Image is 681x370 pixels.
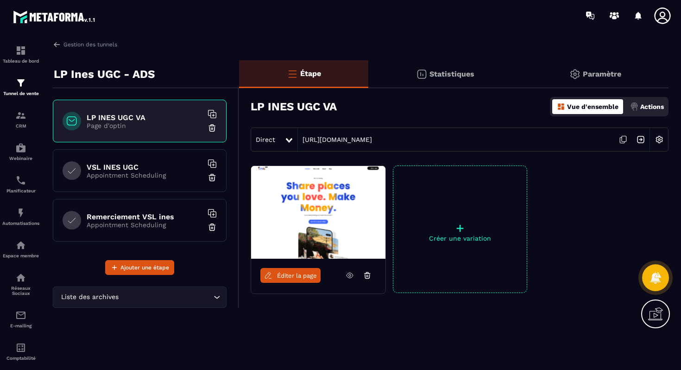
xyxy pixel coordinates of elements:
p: E-mailing [2,323,39,328]
p: Créer une variation [393,235,527,242]
p: Statistiques [429,70,474,78]
a: formationformationTableau de bord [2,38,39,70]
img: scheduler [15,175,26,186]
p: Tunnel de vente [2,91,39,96]
p: CRM [2,123,39,128]
img: trash [208,173,217,182]
a: social-networksocial-networkRéseaux Sociaux [2,265,39,303]
p: LP Ines UGC - ADS [54,65,155,83]
h6: VSL INES UGC [87,163,202,172]
img: automations [15,142,26,153]
button: Ajouter une étape [105,260,174,275]
img: dashboard-orange.40269519.svg [557,102,565,111]
a: automationsautomationsWebinaire [2,135,39,168]
img: accountant [15,342,26,353]
img: email [15,310,26,321]
p: + [393,222,527,235]
p: Actions [640,103,664,110]
h3: LP INES UGC VA [251,100,337,113]
img: formation [15,77,26,89]
p: Vue d'ensemble [567,103,618,110]
h6: LP INES UGC VA [87,113,202,122]
h6: Remerciement VSL ines [87,212,202,221]
img: bars-o.4a397970.svg [287,68,298,79]
img: automations [15,240,26,251]
p: Page d'optin [87,122,202,129]
a: [URL][DOMAIN_NAME] [298,136,372,143]
p: Comptabilité [2,356,39,361]
p: Webinaire [2,156,39,161]
p: Tableau de bord [2,58,39,64]
a: formationformationTunnel de vente [2,70,39,103]
p: Paramètre [583,70,621,78]
div: Search for option [53,287,227,308]
img: trash [208,223,217,232]
p: Appointment Scheduling [87,221,202,229]
a: accountantaccountantComptabilité [2,335,39,368]
img: trash [208,123,217,133]
span: Ajouter une étape [120,263,169,272]
span: Direct [256,136,275,143]
p: Réseaux Sociaux [2,286,39,296]
img: image [251,166,385,259]
img: actions.d6e523a2.png [630,102,638,111]
span: Éditer la page [277,272,317,279]
img: formation [15,45,26,56]
img: arrow [53,40,61,49]
img: setting-gr.5f69749f.svg [569,69,580,80]
p: Planificateur [2,188,39,193]
a: formationformationCRM [2,103,39,135]
p: Étape [300,69,321,78]
img: automations [15,207,26,218]
img: stats.20deebd0.svg [416,69,427,80]
img: social-network [15,272,26,283]
img: arrow-next.bcc2205e.svg [632,131,649,148]
img: formation [15,110,26,121]
p: Appointment Scheduling [87,172,202,179]
img: logo [13,8,96,25]
a: emailemailE-mailing [2,303,39,335]
span: Liste des archives [59,292,120,302]
a: automationsautomationsAutomatisations [2,200,39,233]
p: Automatisations [2,221,39,226]
a: schedulerschedulerPlanificateur [2,168,39,200]
a: automationsautomationsEspace membre [2,233,39,265]
p: Espace membre [2,253,39,258]
a: Éditer la page [260,268,321,283]
a: Gestion des tunnels [53,40,117,49]
input: Search for option [120,292,211,302]
img: setting-w.858f3a88.svg [650,131,668,148]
